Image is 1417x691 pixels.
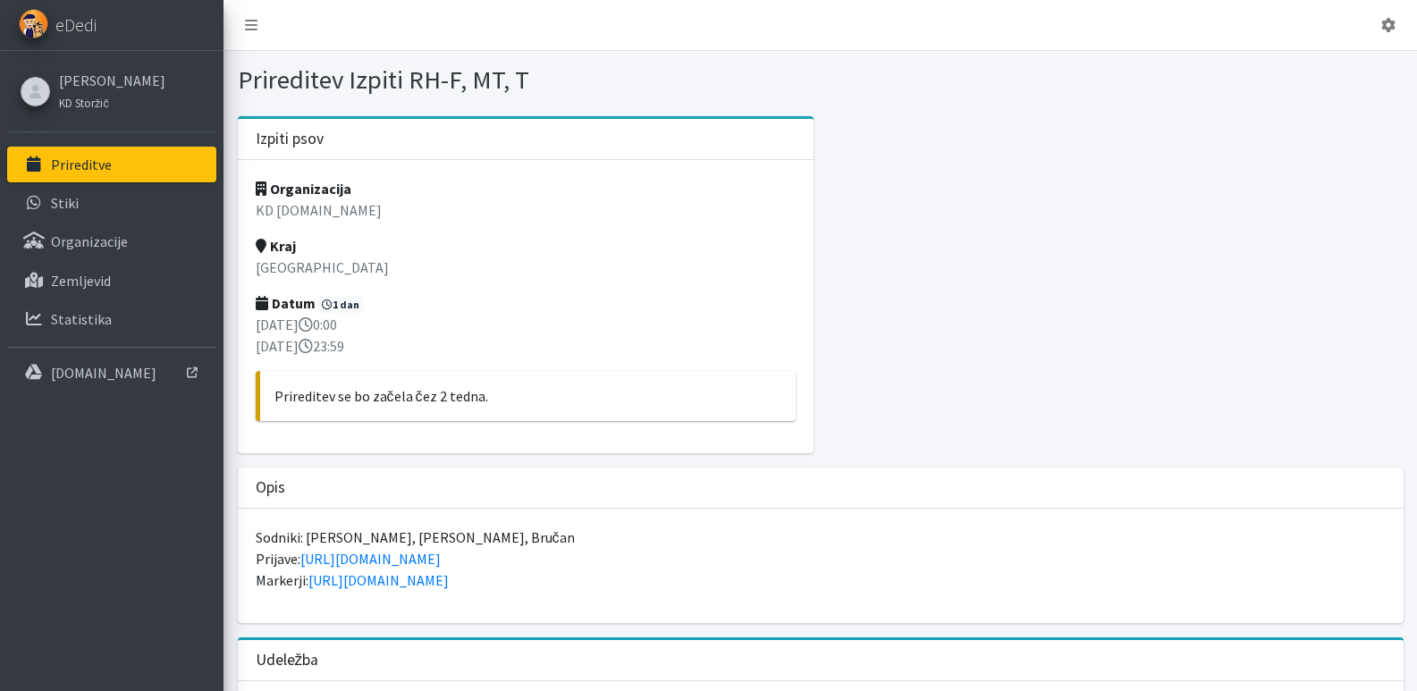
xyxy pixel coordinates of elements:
[59,91,165,113] a: KD Storžič
[59,70,165,91] a: [PERSON_NAME]
[51,232,128,250] p: Organizacije
[256,257,797,278] p: [GEOGRAPHIC_DATA]
[238,64,814,96] h1: Prireditev Izpiti RH-F, MT, T
[256,527,1386,591] p: Sodniki: [PERSON_NAME], [PERSON_NAME], Bručan Prijave: Markerji:
[308,571,449,589] a: [URL][DOMAIN_NAME]
[256,237,296,255] strong: Kraj
[256,130,324,148] h3: Izpiti psov
[19,9,48,38] img: eDedi
[318,297,365,313] span: 1 dan
[51,310,112,328] p: Statistika
[7,147,216,182] a: Prireditve
[256,199,797,221] p: KD [DOMAIN_NAME]
[51,364,156,382] p: [DOMAIN_NAME]
[7,185,216,221] a: Stiki
[7,301,216,337] a: Statistika
[256,478,285,497] h3: Opis
[7,355,216,391] a: [DOMAIN_NAME]
[51,156,112,173] p: Prireditve
[7,223,216,259] a: Organizacije
[274,385,782,407] p: Prireditev se bo začela čez 2 tedna.
[7,263,216,299] a: Zemljevid
[256,651,319,670] h3: Udeležba
[59,96,109,110] small: KD Storžič
[256,180,351,198] strong: Organizacija
[55,12,97,38] span: eDedi
[256,314,797,357] p: [DATE] 0:00 [DATE] 23:59
[51,194,79,212] p: Stiki
[300,550,441,568] a: [URL][DOMAIN_NAME]
[256,294,316,312] strong: Datum
[51,272,111,290] p: Zemljevid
